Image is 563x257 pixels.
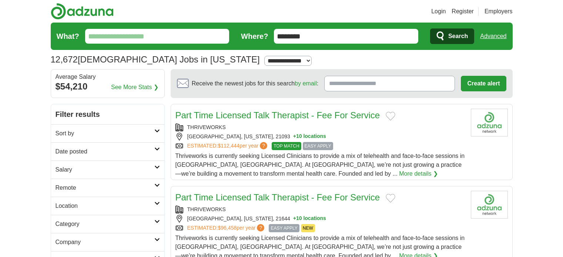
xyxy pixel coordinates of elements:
a: More details ❯ [399,169,438,178]
a: by email [295,80,317,87]
h2: Location [56,202,154,210]
button: +10 locations [293,215,326,223]
span: NEW [301,224,315,232]
h2: Salary [56,165,154,174]
a: Remote [51,179,164,197]
a: See More Stats ❯ [111,83,158,92]
a: Company [51,233,164,251]
button: Add to favorite jobs [386,194,395,203]
img: Company logo [471,109,508,136]
span: ? [260,142,267,149]
a: Salary [51,160,164,179]
a: ESTIMATED:$96,458per year? [187,224,266,232]
span: Thriveworks is currently seeking Licensed Clinicians to provide a mix of telehealth and face-to-f... [175,153,465,177]
h2: Date posted [56,147,154,156]
a: ESTIMATED:$112,444per year? [187,142,269,150]
span: $112,444 [218,143,239,149]
span: TOP MATCH [272,142,301,150]
label: What? [57,31,79,42]
span: + [293,133,296,141]
span: EASY APPLY [269,224,299,232]
a: Employers [485,7,513,16]
a: Location [51,197,164,215]
span: ? [257,224,264,231]
span: Search [448,29,468,44]
button: +10 locations [293,133,326,141]
h2: Company [56,238,154,247]
img: Company logo [471,191,508,219]
a: Register [452,7,474,16]
h2: Remote [56,183,154,192]
button: Search [430,28,474,44]
h2: Sort by [56,129,154,138]
div: [GEOGRAPHIC_DATA], [US_STATE], 21644 [175,215,465,223]
a: Sort by [51,124,164,142]
a: Part Time Licensed Talk Therapist - Fee For Service [175,192,380,202]
img: Adzuna logo [51,3,114,20]
h1: [DEMOGRAPHIC_DATA] Jobs in [US_STATE] [51,54,260,64]
a: Advanced [480,29,506,44]
a: Date posted [51,142,164,160]
a: Part Time Licensed Talk Therapist - Fee For Service [175,110,380,120]
a: Category [51,215,164,233]
span: + [293,215,296,223]
div: THRIVEWORKS [175,124,465,131]
div: $54,210 [56,80,160,93]
span: EASY APPLY [303,142,333,150]
button: Create alert [461,76,506,91]
a: Login [431,7,446,16]
h2: Filter results [51,104,164,124]
label: Where? [241,31,268,42]
button: Add to favorite jobs [386,112,395,121]
div: [GEOGRAPHIC_DATA], [US_STATE], 21093 [175,133,465,141]
h2: Category [56,220,154,229]
div: Average Salary [56,74,160,80]
span: $96,458 [218,225,237,231]
span: Receive the newest jobs for this search : [192,79,318,88]
div: THRIVEWORKS [175,206,465,213]
span: 12,672 [51,53,78,66]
